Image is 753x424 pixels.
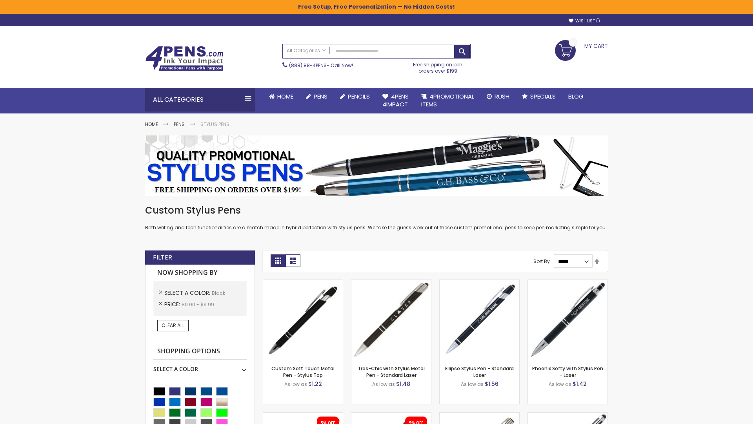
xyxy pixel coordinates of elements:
[516,88,562,105] a: Specials
[289,62,327,69] a: (888) 88-4PENS
[445,365,514,378] a: Ellipse Stylus Pen - Standard Laser
[145,88,255,111] div: All Categories
[153,265,247,281] strong: Now Shopping by
[348,92,370,101] span: Pencils
[145,204,608,231] div: Both writing and tech functionalities are a match made in hybrid perfection with stylus pens. We ...
[358,365,425,378] a: Tres-Chic with Stylus Metal Pen - Standard Laser
[573,380,587,388] span: $1.42
[351,280,431,286] a: Tres-Chic with Stylus Metal Pen - Standard Laser-Black
[182,301,214,308] span: $0.00 - $9.99
[164,300,182,308] span: Price
[277,92,293,101] span: Home
[415,88,480,113] a: 4PROMOTIONALITEMS
[300,88,334,105] a: Pens
[396,380,410,388] span: $1.48
[440,412,519,419] a: Tres-Chic Touch Pen - Standard Laser-Black
[174,121,185,128] a: Pens
[421,92,474,108] span: 4PROMOTIONAL ITEMS
[528,412,607,419] a: Metal Twist Promo Stylus Pen-Black
[440,280,519,360] img: Ellipse Stylus Pen - Standard Laser-Black
[528,280,607,286] a: Phoenix Softy with Stylus Pen - Laser-Black
[289,62,353,69] span: - Call Now!
[263,280,343,360] img: Custom Soft Touch Stylus Pen-Black
[351,280,431,360] img: Tres-Chic with Stylus Metal Pen - Standard Laser-Black
[263,412,343,419] a: Custom Recycled Fleetwood MonoChrome Stylus Satin Soft Touch Gel Pen-Black
[157,320,189,331] a: Clear All
[287,48,326,54] span: All Categories
[263,280,343,286] a: Custom Soft Touch Stylus Pen-Black
[461,381,484,387] span: As low as
[376,88,415,113] a: 4Pens4impact
[562,88,590,105] a: Blog
[569,18,600,24] a: Wishlist
[440,280,519,286] a: Ellipse Stylus Pen - Standard Laser-Black
[530,92,556,101] span: Specials
[153,360,247,373] div: Select A Color
[485,380,498,388] span: $1.56
[334,88,376,105] a: Pencils
[162,322,184,329] span: Clear All
[145,46,224,71] img: 4Pens Custom Pens and Promotional Products
[405,58,471,74] div: Free shipping on pen orders over $199
[153,343,247,360] strong: Shopping Options
[532,365,603,378] a: Phoenix Softy with Stylus Pen - Laser
[480,88,516,105] a: Rush
[568,92,584,101] span: Blog
[212,290,225,296] span: Black
[351,412,431,419] a: Custom Lexi Rose Gold Stylus Soft Touch Recycled Aluminum Pen-Black
[164,289,212,297] span: Select A Color
[263,88,300,105] a: Home
[533,258,550,265] label: Sort By
[145,135,608,196] img: Stylus Pens
[495,92,509,101] span: Rush
[308,380,322,388] span: $1.22
[528,280,607,360] img: Phoenix Softy with Stylus Pen - Laser-Black
[549,381,571,387] span: As low as
[271,365,335,378] a: Custom Soft Touch Metal Pen - Stylus Top
[283,44,330,57] a: All Categories
[372,381,395,387] span: As low as
[200,121,229,128] strong: Stylus Pens
[382,92,409,108] span: 4Pens 4impact
[271,254,286,267] strong: Grid
[145,121,158,128] a: Home
[153,253,172,262] strong: Filter
[314,92,327,101] span: Pens
[145,204,608,217] h1: Custom Stylus Pens
[284,381,307,387] span: As low as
